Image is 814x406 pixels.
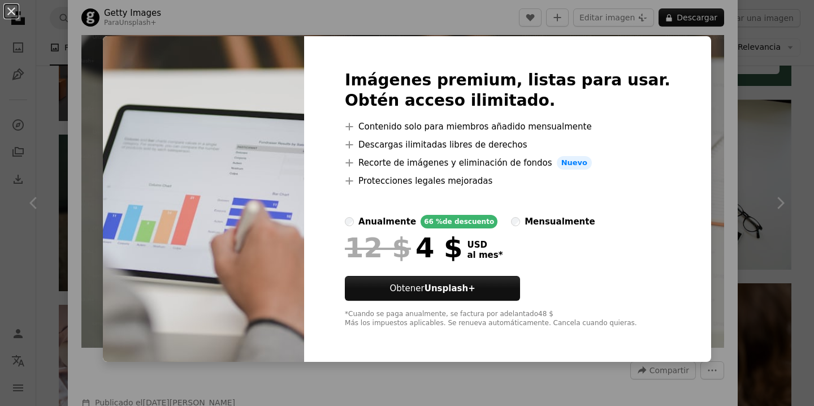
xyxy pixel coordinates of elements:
[557,156,592,170] span: Nuevo
[345,138,670,152] li: Descargas ilimitadas libres de derechos
[467,240,503,250] span: USD
[511,217,520,226] input: mensualmente
[345,233,411,262] span: 12 $
[345,70,670,111] h2: Imágenes premium, listas para usar. Obtén acceso ilimitado.
[425,283,475,293] strong: Unsplash+
[525,215,595,228] div: mensualmente
[421,215,497,228] div: 66 % de descuento
[345,310,670,328] div: *Cuando se paga anualmente, se factura por adelantado 48 $ Más los impuestos aplicables. Se renue...
[345,217,354,226] input: anualmente66 %de descuento
[345,156,670,170] li: Recorte de imágenes y eliminación de fondos
[103,36,304,362] img: premium_photo-1661393435010-5fce2376b414
[345,120,670,133] li: Contenido solo para miembros añadido mensualmente
[345,276,520,301] button: ObtenerUnsplash+
[358,215,416,228] div: anualmente
[467,250,503,260] span: al mes *
[345,233,462,262] div: 4 $
[345,174,670,188] li: Protecciones legales mejoradas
